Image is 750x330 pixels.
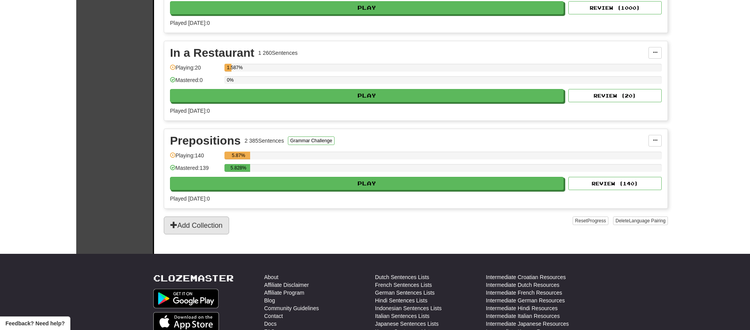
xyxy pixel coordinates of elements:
[164,217,229,234] button: Add Collection
[264,273,279,281] a: About
[375,297,428,304] a: Hindi Sentences Lists
[486,281,559,289] a: Intermediate Dutch Resources
[170,164,221,177] div: Mastered: 139
[170,108,210,114] span: Played [DATE]: 0
[486,312,560,320] a: Intermediate Italian Resources
[170,196,210,202] span: Played [DATE]: 0
[264,297,275,304] a: Blog
[568,177,662,190] button: Review (140)
[227,164,250,172] div: 5.828%
[170,20,210,26] span: Played [DATE]: 0
[170,64,221,77] div: Playing: 20
[5,320,65,327] span: Open feedback widget
[170,76,221,89] div: Mastered: 0
[264,289,304,297] a: Affiliate Program
[245,137,284,145] div: 2 385 Sentences
[486,297,565,304] a: Intermediate German Resources
[629,218,666,223] span: Language Pairing
[486,289,562,297] a: Intermediate French Resources
[486,320,569,328] a: Intermediate Japanese Resources
[375,320,438,328] a: Japanese Sentences Lists
[264,281,309,289] a: Affiliate Disclaimer
[613,217,668,225] button: DeleteLanguage Pairing
[170,152,221,164] div: Playing: 140
[573,217,608,225] button: ResetProgress
[568,1,662,14] button: Review (1000)
[288,136,335,145] button: Grammar Challenge
[170,135,241,147] div: Prepositions
[153,289,219,308] img: Get it on Google Play
[170,177,564,190] button: Play
[170,47,254,59] div: In a Restaurant
[486,273,566,281] a: Intermediate Croatian Resources
[170,89,564,102] button: Play
[375,289,435,297] a: German Sentences Lists
[264,312,283,320] a: Contact
[375,312,429,320] a: Italian Sentences Lists
[486,304,557,312] a: Intermediate Hindi Resources
[264,304,319,312] a: Community Guidelines
[587,218,606,223] span: Progress
[153,273,234,283] a: Clozemaster
[264,320,277,328] a: Docs
[258,49,298,57] div: 1 260 Sentences
[375,273,429,281] a: Dutch Sentences Lists
[375,304,442,312] a: Indonesian Sentences Lists
[375,281,432,289] a: French Sentences Lists
[227,152,250,159] div: 5.87%
[227,64,231,72] div: 1.587%
[568,89,662,102] button: Review (20)
[170,1,564,14] button: Play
